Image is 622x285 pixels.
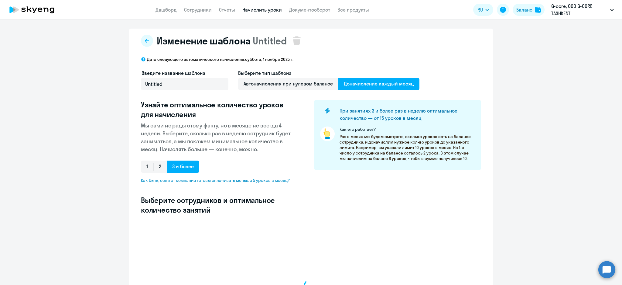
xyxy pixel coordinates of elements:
[535,7,541,13] img: balance
[516,6,532,13] div: Баланс
[477,6,483,13] span: RU
[238,78,338,90] span: Автоначисления при нулевом балансе
[141,178,295,183] span: Как быть, если от компании готовы оплачивать меньше 5 уроков в месяц?
[473,4,493,16] button: RU
[141,78,228,90] input: Без названия
[338,78,419,90] span: Доначисление каждый месяц
[340,134,475,161] p: Раз в месяц мы будем смотреть, сколько уроков есть на балансе сотрудника, и доначислим нужное кол...
[142,70,205,76] span: Введите название шаблона
[340,107,471,122] h4: При занятиях 3 и более раз в неделю оптимальное количество — от 15 уроков в месяц
[289,7,330,13] a: Документооборот
[147,57,293,62] p: Дата следующего автоматического начисления: суббота, 1 ноября 2025 г.
[551,2,608,17] p: G-core, ООО G-CORE TASHKENT
[141,122,295,153] p: Мы сами не рады этому факту, но в месяце не всегда 4 недели. Выберите, сколько раз в неделю сотру...
[219,7,235,13] a: Отчеты
[340,127,475,132] p: Как это работает?
[167,161,199,173] span: 3 и более
[253,35,287,47] span: Untitled
[141,100,295,119] h3: Узнайте оптимальное количество уроков для начисления
[548,2,617,17] button: G-core, ООО G-CORE TASHKENT
[238,69,419,77] h4: Выберите тип шаблона
[184,7,212,13] a: Сотрудники
[141,195,295,215] h3: Выберите сотрудников и оптимальное количество занятий
[320,127,335,141] img: pointer-circle
[337,7,369,13] a: Все продукты
[155,7,177,13] a: Дашборд
[141,161,153,173] span: 1
[157,35,251,47] span: Изменение шаблона
[153,161,167,173] span: 2
[242,7,282,13] a: Начислить уроки
[513,4,545,16] button: Балансbalance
